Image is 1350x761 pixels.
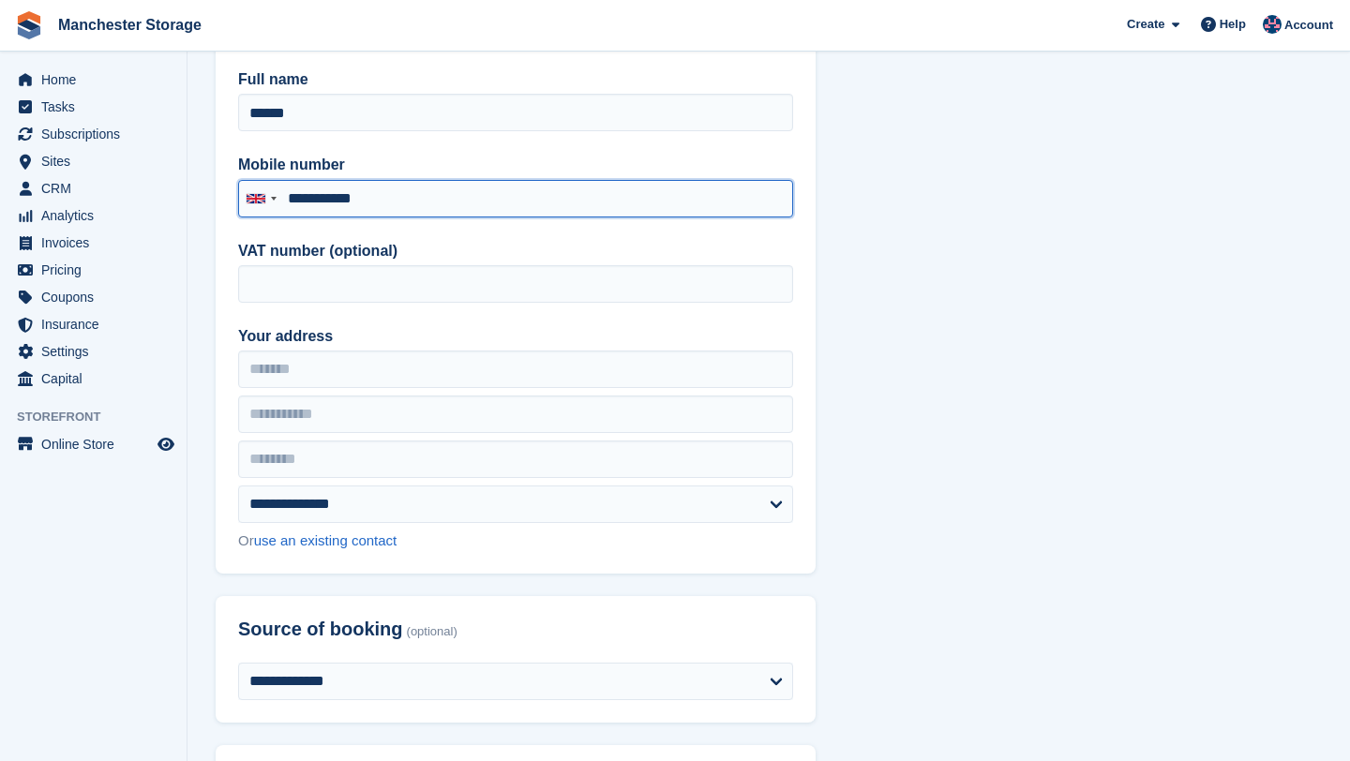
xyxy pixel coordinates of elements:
span: Subscriptions [41,121,154,147]
span: Capital [41,366,154,392]
span: Storefront [17,408,187,426]
div: United Kingdom: +44 [239,181,282,216]
span: Account [1284,16,1333,35]
a: menu [9,175,177,201]
span: Insurance [41,311,154,337]
a: use an existing contact [254,532,397,548]
span: Create [1127,15,1164,34]
a: menu [9,230,177,256]
a: menu [9,257,177,283]
span: Coupons [41,284,154,310]
a: menu [9,202,177,229]
label: VAT number (optional) [238,240,793,262]
a: menu [9,366,177,392]
a: menu [9,94,177,120]
span: (optional) [407,625,457,639]
label: Full name [238,68,793,91]
a: menu [9,121,177,147]
span: Home [41,67,154,93]
span: CRM [41,175,154,201]
span: Source of booking [238,619,403,640]
span: Invoices [41,230,154,256]
span: Pricing [41,257,154,283]
span: Tasks [41,94,154,120]
span: Online Store [41,431,154,457]
a: Manchester Storage [51,9,209,40]
a: menu [9,284,177,310]
span: Help [1220,15,1246,34]
div: Or [238,530,793,552]
a: menu [9,311,177,337]
span: Sites [41,148,154,174]
a: menu [9,148,177,174]
img: stora-icon-8386f47178a22dfd0bd8f6a31ec36ba5ce8667c1dd55bd0f319d3a0aa187defe.svg [15,11,43,39]
a: Preview store [155,433,177,455]
a: menu [9,431,177,457]
label: Mobile number [238,154,793,176]
a: menu [9,338,177,365]
a: menu [9,67,177,93]
span: Analytics [41,202,154,229]
label: Your address [238,325,793,348]
span: Settings [41,338,154,365]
